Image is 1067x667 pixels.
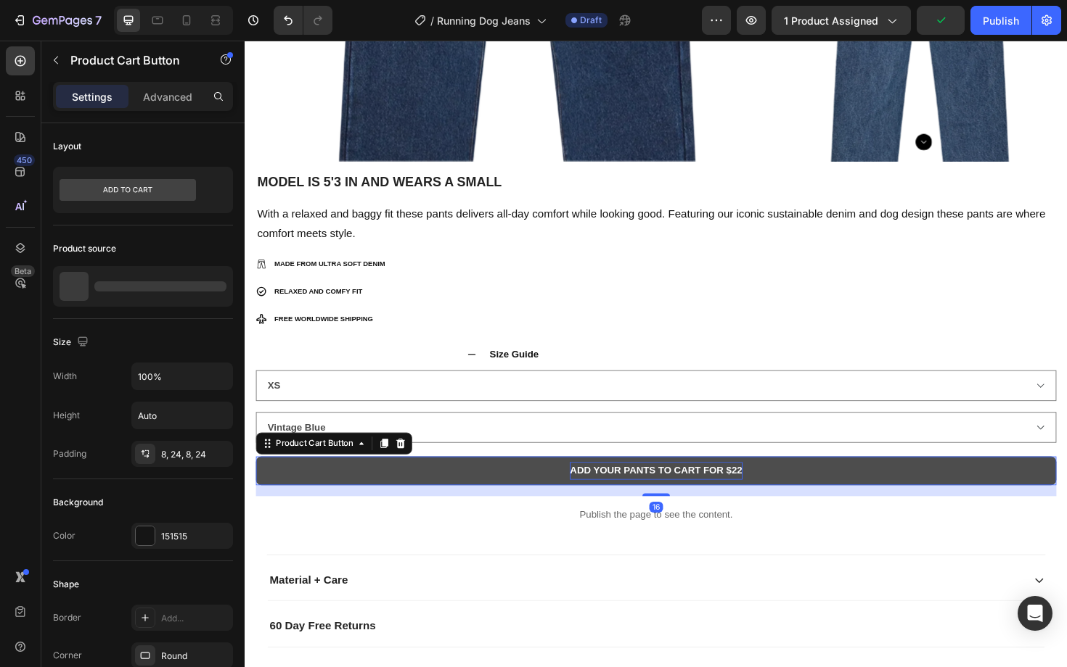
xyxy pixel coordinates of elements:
span: Draft [580,14,602,27]
div: 151515 [161,530,229,543]
input: Auto [132,363,232,389]
div: Layout [53,140,81,153]
span: 1 product assigned [784,13,878,28]
div: Height [53,409,80,422]
div: Shape [53,578,79,591]
div: Rich Text Editor. Editing area: main [29,286,151,304]
div: Publish [983,13,1019,28]
div: Add... [161,612,229,625]
p: RELAXED AND COMFY FIT [31,260,149,273]
div: Width [53,370,77,383]
div: ADD YOUR PANTS TO CART FOR $22 [344,447,526,465]
div: Color [53,529,75,542]
div: 16 [428,489,443,500]
div: Open Intercom Messenger [1018,596,1052,631]
div: Undo/Redo [274,6,332,35]
p: Advanced [143,89,192,104]
button: Publish [970,6,1031,35]
p: Material + Care [26,565,109,580]
p: MODEL IS 5'3 IN AND WEARS A SMALL [13,141,858,159]
button: Carousel Next Arrow [711,99,728,117]
iframe: Design area [245,41,1067,667]
div: 450 [14,154,35,166]
div: Beta [11,265,35,277]
span: Running Dog Jeans [437,13,531,28]
p: Product Cart Button [70,51,194,69]
p: Publish the page to see the content. [12,494,859,510]
div: Product source [53,242,116,255]
p: 60 Day Free Returns [26,613,139,629]
button: ADD YOUR PANTS TO CART FOR $22 [12,441,859,471]
p: 7 [95,12,102,29]
p: MADE FROM ULTRA SOFT DENIM [31,231,149,244]
div: Round [161,650,229,663]
div: Size [53,333,91,352]
div: Rich Text Editor. Editing area: main [29,228,151,246]
div: Border [53,611,81,624]
p: Size Guide [259,323,311,341]
button: 1 product assigned [772,6,911,35]
div: Background [53,496,103,509]
div: Rich Text Editor. Editing area: main [29,257,151,275]
p: Settings [72,89,113,104]
button: 7 [6,6,108,35]
div: 8, 24, 8, 24 [161,448,229,461]
div: Corner [53,649,82,662]
div: Padding [53,447,86,460]
p: With a relaxed and baggy fit these pants delivers all-day comfort while looking good. Featuring o... [13,174,858,216]
input: Auto [132,402,232,428]
div: Rich Text Editor. Editing area: main [12,173,859,217]
span: / [430,13,434,28]
p: FREE WORLDWIDE SHIPPING [31,289,149,302]
div: Product Cart Button [30,420,118,434]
